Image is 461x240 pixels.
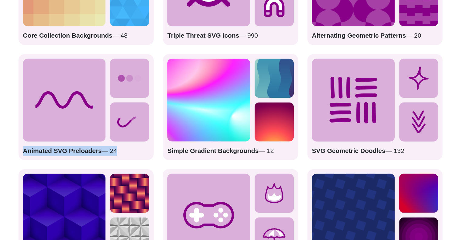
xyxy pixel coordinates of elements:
[167,147,259,154] strong: Simple Gradient Backgrounds
[312,147,386,154] strong: SVG Geometric Doodles
[312,146,438,156] p: — 132
[255,59,294,98] img: alternating gradient chain from purple to green
[110,174,149,213] img: red shiny ribbon woven into a pattern
[23,146,149,156] p: — 24
[23,31,149,40] p: — 48
[312,32,406,39] strong: Alternating Geometric Patterns
[255,102,294,141] img: glowing yellow warming the purple vector sky
[167,59,250,141] img: colorful radial mesh gradient rainbow
[23,32,112,39] strong: Core Collection Backgrounds
[312,31,438,40] p: — 20
[167,31,294,40] p: — 990
[23,147,102,154] strong: Animated SVG Preloaders
[167,32,239,39] strong: Triple Threat SVG Icons
[167,146,294,156] p: — 12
